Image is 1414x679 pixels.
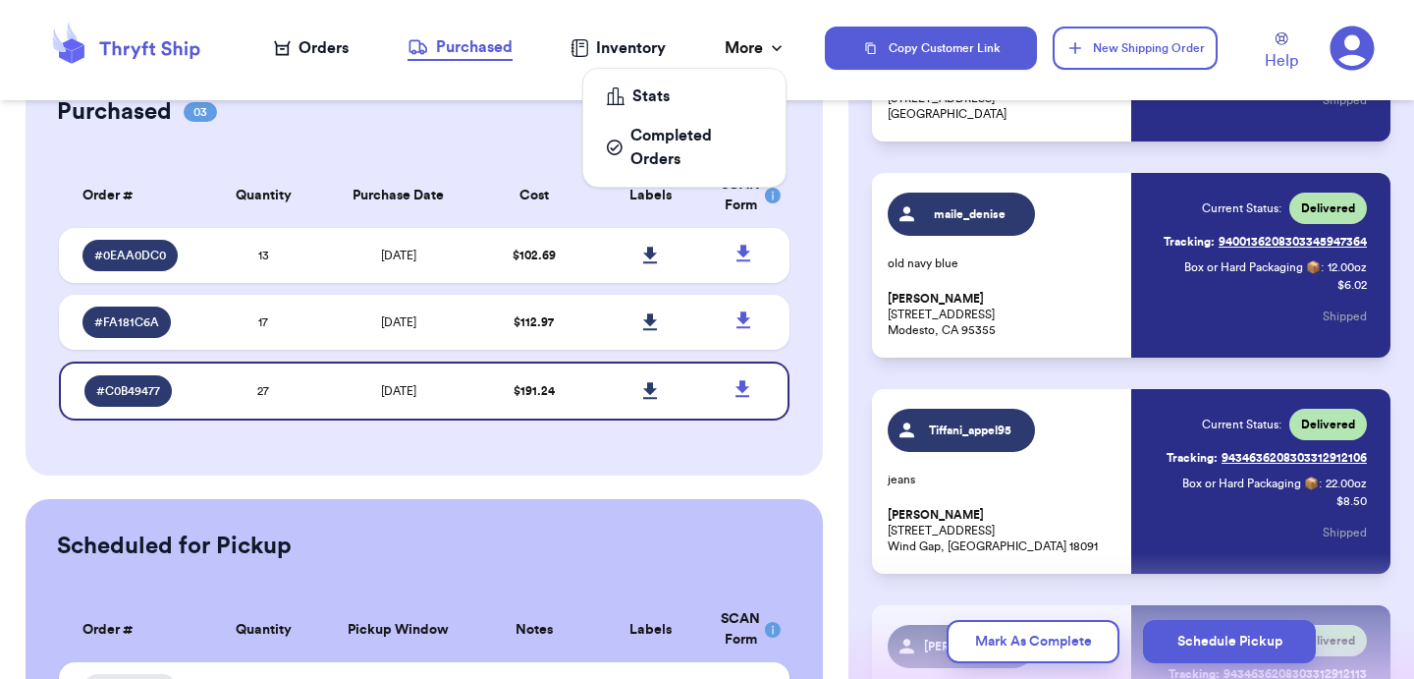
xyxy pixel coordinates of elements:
span: 22.00 oz [1326,476,1367,491]
button: Shipped [1323,79,1367,122]
button: Copy Customer Link [825,27,1037,70]
a: Completed Orders [591,116,778,179]
span: Box or Hard Packaging 📦 [1184,261,1321,273]
span: Tiffani_appel95 [924,423,1017,438]
p: $ 6.02 [1337,277,1367,293]
span: # FA181C6A [94,314,159,330]
span: 17 [258,316,268,328]
span: Delivered [1301,417,1355,432]
p: $ 8.50 [1336,493,1367,509]
a: Tracking:9400136208303345947364 [1164,226,1367,257]
span: maile_denise [924,206,1017,222]
span: $ 112.97 [514,316,554,328]
span: # C0B49477 [96,383,160,399]
a: Purchased [408,35,513,61]
h2: Purchased [57,96,172,128]
span: [DATE] [381,385,416,397]
th: Quantity [205,597,322,662]
span: 12.00 oz [1328,259,1367,275]
h2: Scheduled for Pickup [57,531,292,562]
a: Inventory [571,36,666,60]
p: [STREET_ADDRESS] Modesto, CA 95355 [888,291,1119,338]
th: Order # [59,597,205,662]
span: $ 102.69 [513,250,556,261]
th: Purchase Date [322,163,475,228]
span: [DATE] [381,316,416,328]
span: Help [1265,49,1298,73]
span: : [1319,476,1322,491]
button: New Shipping Order [1053,27,1218,70]
button: Schedule Pickup [1143,620,1316,663]
span: # 0EAA0DC0 [94,248,166,263]
button: Shipped [1323,295,1367,338]
span: $ 191.24 [514,385,555,397]
span: Box or Hard Packaging 📦 [1182,478,1319,489]
th: Order # [59,163,205,228]
th: Quantity [205,163,322,228]
th: Pickup Window [322,597,475,662]
span: [PERSON_NAME] [888,508,984,523]
th: Cost [475,163,592,228]
button: Shipped [1323,511,1367,554]
span: 03 [184,102,217,122]
div: Stats [607,85,762,108]
span: Current Status: [1202,417,1281,432]
span: Current Status: [1202,200,1281,216]
button: Mark As Complete [947,620,1119,663]
div: SCAN Form [721,609,766,651]
span: 13 [258,250,269,261]
span: Tracking: [1167,450,1218,466]
a: Help [1265,32,1298,73]
a: Tracking:9434636208303312912106 [1167,442,1367,474]
div: Completed Orders [607,124,762,171]
a: Orders [274,36,349,60]
span: 27 [257,385,269,397]
p: [STREET_ADDRESS] Wind Gap, [GEOGRAPHIC_DATA] 18091 [888,507,1119,554]
th: Labels [592,163,709,228]
div: More [725,36,787,60]
span: Tracking: [1164,234,1215,250]
p: jeans [888,472,1119,487]
span: [PERSON_NAME] [888,292,984,307]
p: old navy blue [888,255,1119,271]
span: : [1321,259,1324,275]
div: Purchased [408,35,513,59]
a: Stats [591,77,778,116]
span: Delivered [1301,200,1355,216]
span: [DATE] [381,250,416,261]
th: Notes [475,597,592,662]
th: Labels [592,597,709,662]
div: SCAN Form [721,175,766,216]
